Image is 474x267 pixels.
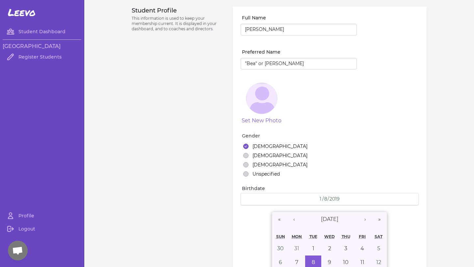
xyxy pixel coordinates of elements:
abbr: January 1, 2019 [312,245,314,252]
span: / [322,196,324,202]
button: December 31, 2018 [289,242,305,255]
button: « [272,212,287,227]
button: January 3, 2019 [338,242,354,255]
button: Set New Photo [242,117,281,125]
abbr: January 10, 2019 [343,259,349,265]
a: Logout [3,222,81,235]
p: This information is used to keep your membership current. It is displayed in your dashboard, and ... [132,16,225,32]
span: [DATE] [321,216,338,222]
a: Register Students [3,50,81,63]
abbr: January 11, 2019 [360,259,364,265]
abbr: Thursday [342,234,350,239]
abbr: January 2, 2019 [328,245,331,252]
abbr: January 3, 2019 [344,245,347,252]
abbr: January 9, 2019 [328,259,331,265]
label: Birthdate [242,185,419,192]
button: [DATE] [301,212,358,227]
span: / [328,196,329,202]
abbr: January 12, 2019 [376,259,381,265]
abbr: Saturday [375,234,382,239]
abbr: Wednesday [324,234,335,239]
abbr: Friday [359,234,366,239]
label: Full Name [242,14,357,21]
span: Leevo [8,7,36,18]
label: Preferred Name [242,49,357,55]
abbr: Monday [292,234,302,239]
abbr: January 7, 2019 [295,259,298,265]
abbr: January 6, 2019 [279,259,282,265]
input: Richard [241,58,357,70]
input: YYYY [329,196,340,202]
abbr: January 5, 2019 [377,245,380,252]
label: [DEMOGRAPHIC_DATA] [252,161,307,168]
abbr: Sunday [276,234,285,239]
a: Profile [3,209,81,222]
a: Student Dashboard [3,25,81,38]
h3: Student Profile [132,7,225,14]
div: Open chat [8,241,28,260]
button: ‹ [287,212,301,227]
abbr: December 30, 2018 [277,245,284,252]
button: January 1, 2019 [305,242,322,255]
button: January 2, 2019 [321,242,338,255]
input: MM [319,196,323,202]
input: DD [324,196,328,202]
button: January 4, 2019 [354,242,371,255]
label: Gender [242,133,419,139]
abbr: January 8, 2019 [312,259,315,265]
button: January 5, 2019 [371,242,387,255]
abbr: January 4, 2019 [360,245,364,252]
label: [DEMOGRAPHIC_DATA] [252,143,307,150]
abbr: December 31, 2018 [294,245,299,252]
button: › [358,212,372,227]
label: [DEMOGRAPHIC_DATA] [252,152,307,159]
label: Unspecified [252,171,280,177]
h3: [GEOGRAPHIC_DATA] [3,42,81,50]
button: December 30, 2018 [272,242,289,255]
abbr: Tuesday [309,234,317,239]
button: » [372,212,387,227]
input: Richard Button [241,24,357,36]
